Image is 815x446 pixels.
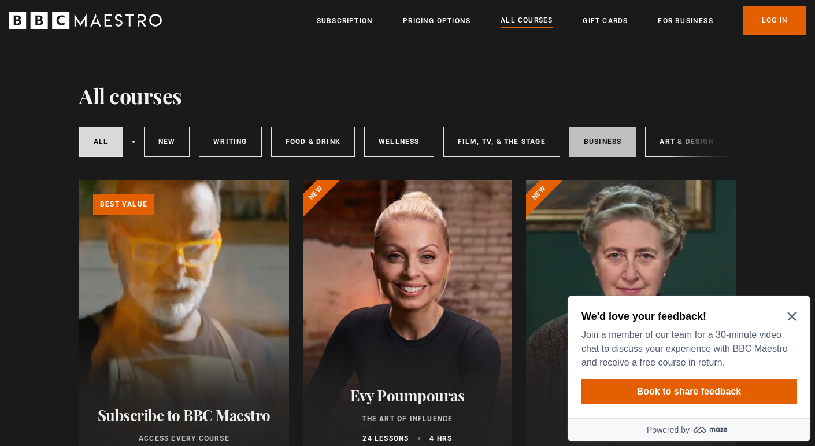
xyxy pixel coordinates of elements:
[317,15,373,27] a: Subscription
[271,127,355,157] a: Food & Drink
[743,6,806,35] a: Log In
[583,15,628,27] a: Gift Cards
[362,433,409,444] p: 24 lessons
[224,21,234,30] button: Close Maze Prompt
[317,386,499,404] h2: Evy Poumpouras
[18,88,234,113] button: Book to share feedback
[501,14,553,27] a: All Courses
[403,15,471,27] a: Pricing Options
[317,414,499,424] p: The Art of Influence
[5,127,247,150] a: Powered by maze
[5,5,247,150] div: Optional study invitation
[93,194,154,215] p: Best value
[540,414,722,424] p: Writing
[18,37,229,79] p: Join a member of our team for a 30-minute video chat to discuss your experience with BBC Maestro ...
[443,127,560,157] a: Film, TV, & The Stage
[540,386,722,404] h2: [PERSON_NAME]
[79,127,123,157] a: All
[569,127,636,157] a: Business
[364,127,434,157] a: Wellness
[144,127,190,157] a: New
[18,19,229,32] h2: We'd love your feedback!
[429,433,452,444] p: 4 hrs
[317,6,806,35] nav: Primary
[645,127,728,157] a: Art & Design
[79,83,182,108] h1: All courses
[199,127,261,157] a: Writing
[658,15,713,27] a: For business
[9,12,162,29] svg: BBC Maestro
